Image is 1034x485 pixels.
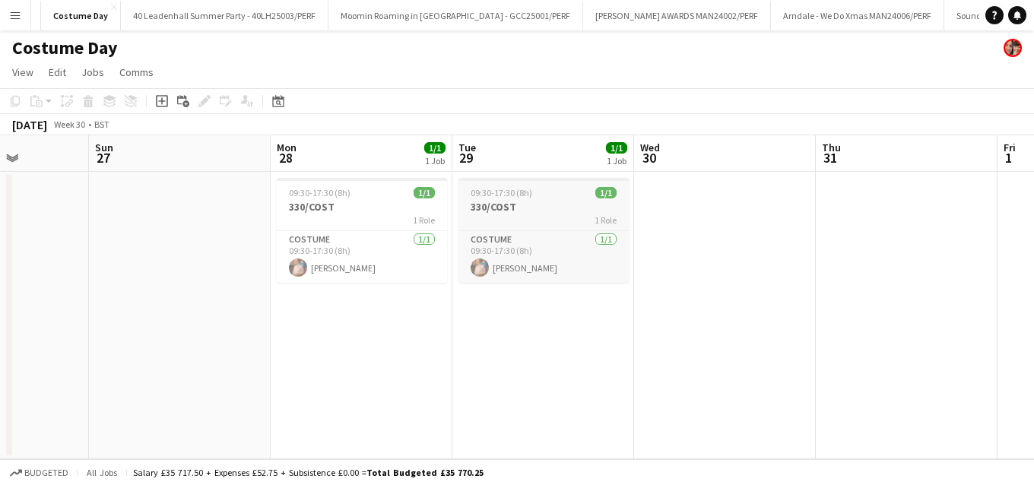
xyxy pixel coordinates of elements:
[328,1,583,30] button: Moomin Roaming in [GEOGRAPHIC_DATA] - GCC25001/PERF
[113,62,160,82] a: Comms
[606,142,627,154] span: 1/1
[458,200,629,214] h3: 330/COST
[12,65,33,79] span: View
[119,65,154,79] span: Comms
[12,36,118,59] h1: Costume Day
[6,62,40,82] a: View
[458,141,476,154] span: Tue
[366,467,484,478] span: Total Budgeted £35 770.25
[93,149,113,166] span: 27
[75,62,110,82] a: Jobs
[95,141,113,154] span: Sun
[24,468,68,478] span: Budgeted
[81,65,104,79] span: Jobs
[277,200,447,214] h3: 330/COST
[277,141,297,154] span: Mon
[820,149,841,166] span: 31
[8,464,71,481] button: Budgeted
[471,187,532,198] span: 09:30-17:30 (8h)
[595,187,617,198] span: 1/1
[456,149,476,166] span: 29
[50,119,88,130] span: Week 30
[424,142,446,154] span: 1/1
[425,155,445,166] div: 1 Job
[458,178,629,283] app-job-card: 09:30-17:30 (8h)1/1330/COST1 RoleCostume1/109:30-17:30 (8h)[PERSON_NAME]
[607,155,626,166] div: 1 Job
[458,231,629,283] app-card-role: Costume1/109:30-17:30 (8h)[PERSON_NAME]
[49,65,66,79] span: Edit
[1004,141,1016,154] span: Fri
[638,149,660,166] span: 30
[12,117,47,132] div: [DATE]
[583,1,771,30] button: [PERSON_NAME] AWARDS MAN24002/PERF
[413,214,435,226] span: 1 Role
[41,1,121,30] button: Costume Day
[771,1,944,30] button: Arndale - We Do Xmas MAN24006/PERF
[595,214,617,226] span: 1 Role
[133,467,484,478] div: Salary £35 717.50 + Expenses £52.75 + Subsistence £0.00 =
[640,141,660,154] span: Wed
[277,178,447,283] app-job-card: 09:30-17:30 (8h)1/1330/COST1 RoleCostume1/109:30-17:30 (8h)[PERSON_NAME]
[1004,39,1022,57] app-user-avatar: Performer Department
[1001,149,1016,166] span: 1
[84,467,120,478] span: All jobs
[43,62,72,82] a: Edit
[414,187,435,198] span: 1/1
[822,141,841,154] span: Thu
[277,231,447,283] app-card-role: Costume1/109:30-17:30 (8h)[PERSON_NAME]
[274,149,297,166] span: 28
[94,119,109,130] div: BST
[289,187,350,198] span: 09:30-17:30 (8h)
[121,1,328,30] button: 40 Leadenhall Summer Party - 40LH25003/PERF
